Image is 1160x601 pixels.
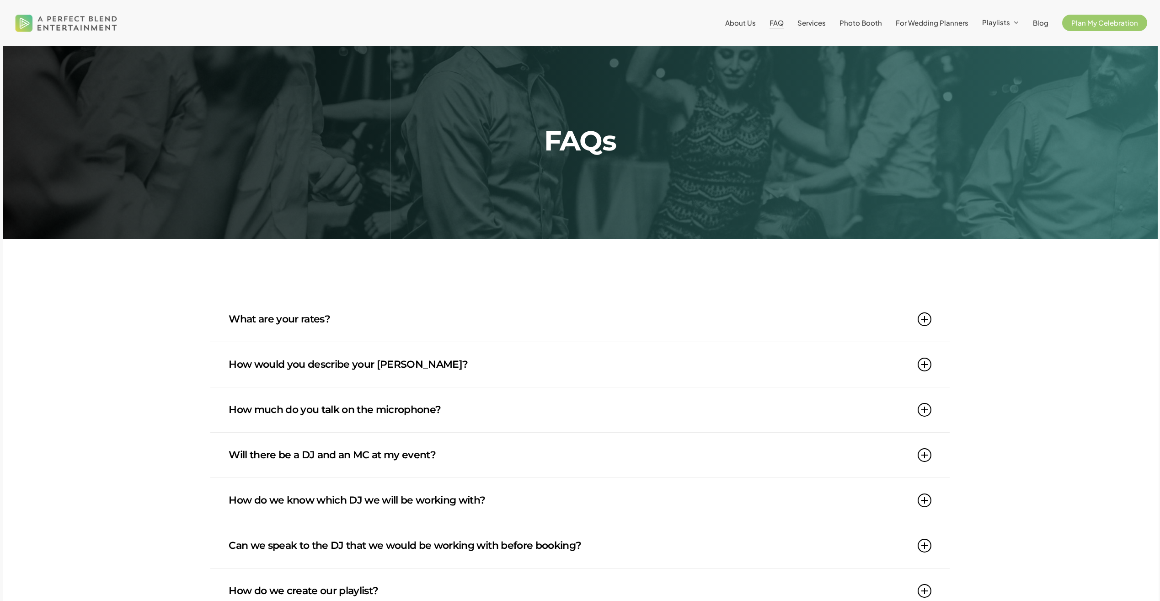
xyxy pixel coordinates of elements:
span: Blog [1033,18,1048,27]
span: About Us [725,18,756,27]
a: Will there be a DJ and an MC at my event? [229,433,931,478]
h2: FAQs [351,127,809,155]
span: Photo Booth [839,18,882,27]
a: Plan My Celebration [1062,19,1147,27]
a: What are your rates? [229,297,931,342]
a: Can we speak to the DJ that we would be working with before booking? [229,523,931,568]
span: For Wedding Planners [896,18,968,27]
a: FAQ [770,19,784,27]
a: For Wedding Planners [896,19,968,27]
a: How much do you talk on the microphone? [229,387,931,432]
a: Services [797,19,826,27]
a: Blog [1033,19,1048,27]
img: A Perfect Blend Entertainment [13,6,120,39]
a: Photo Booth [839,19,882,27]
span: FAQ [770,18,784,27]
a: About Us [725,19,756,27]
span: Playlists [982,18,1010,27]
span: Plan My Celebration [1071,18,1138,27]
a: How do we know which DJ we will be working with? [229,478,931,523]
a: How would you describe your [PERSON_NAME]? [229,342,931,387]
a: Playlists [982,19,1019,27]
span: Services [797,18,826,27]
